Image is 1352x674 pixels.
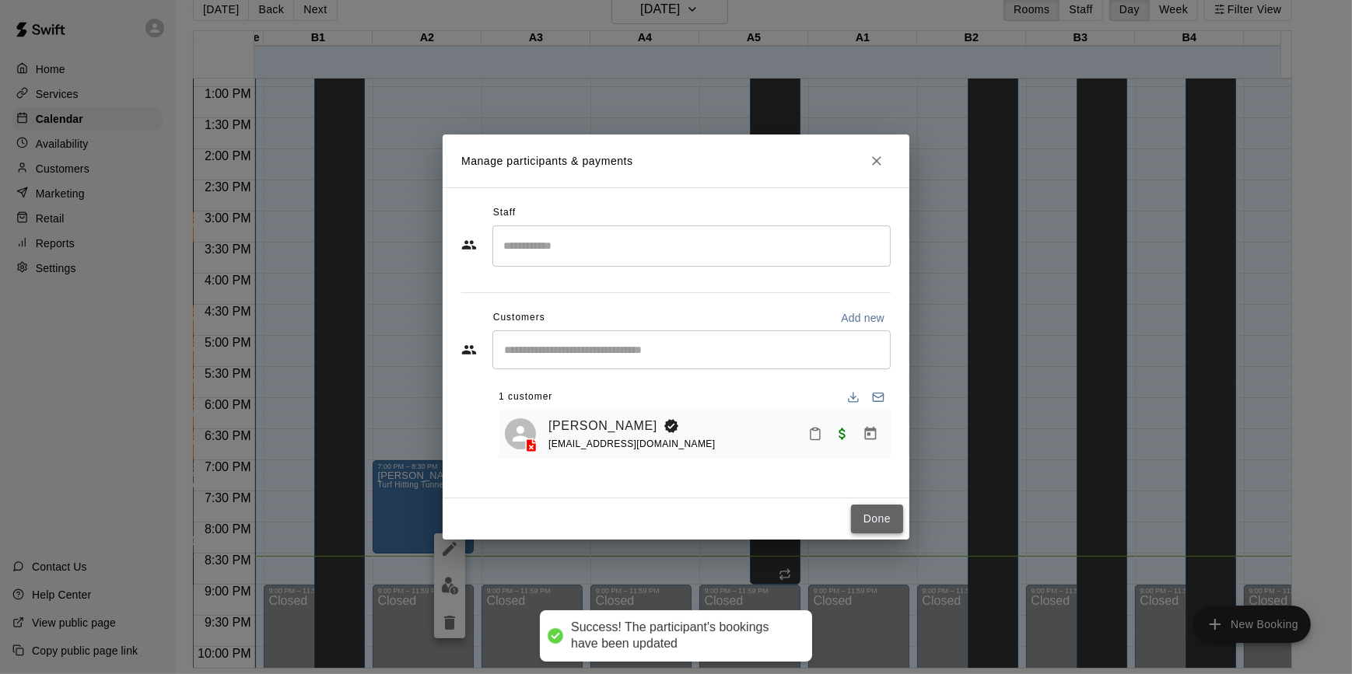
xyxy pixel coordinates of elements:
button: Manage bookings & payment [856,420,884,448]
div: Daniel Reynolds [505,418,536,449]
span: Paid with Other [828,427,856,440]
div: Start typing to search customers... [492,330,891,369]
span: Customers [493,306,545,330]
p: Add new [841,310,884,326]
svg: Booking Owner [664,418,679,434]
a: [PERSON_NAME] [548,416,657,436]
div: Search staff [492,225,891,267]
span: 1 customer [499,385,552,410]
button: Add new [835,306,891,330]
button: Close [863,147,891,175]
button: Mark attendance [802,421,828,447]
svg: Staff [461,237,477,253]
button: Email participants [866,385,891,410]
div: Success! The participant's bookings have been updated [571,620,797,652]
svg: Customers [461,342,477,358]
p: Manage participants & payments [461,153,633,169]
span: Staff [493,201,516,225]
button: Done [851,505,903,533]
span: [EMAIL_ADDRESS][DOMAIN_NAME] [548,438,716,449]
button: Download list [841,385,866,410]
